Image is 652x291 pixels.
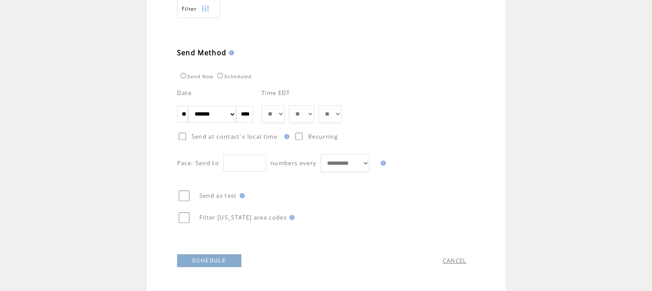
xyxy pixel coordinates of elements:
a: SCHEDULE [177,254,241,267]
img: help.gif [237,193,245,198]
span: Recurring [308,133,338,140]
input: Scheduled [217,73,223,78]
span: Send Method [177,48,227,57]
input: Send Now [180,73,186,78]
span: Filter [US_STATE] area codes [199,214,287,221]
img: help.gif [282,134,289,139]
label: Send Now [178,74,213,79]
span: Send at contact`s local time [192,133,277,140]
img: help.gif [287,215,294,220]
span: Time EDT [261,89,290,97]
img: help.gif [226,50,234,55]
a: CANCEL [443,257,467,264]
span: Pace: Send to [177,159,219,167]
label: Scheduled [215,74,252,79]
img: help.gif [378,160,386,166]
span: Show filters [182,5,197,12]
span: Send as test [199,192,237,199]
span: Date [177,89,192,97]
span: numbers every [270,159,316,167]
